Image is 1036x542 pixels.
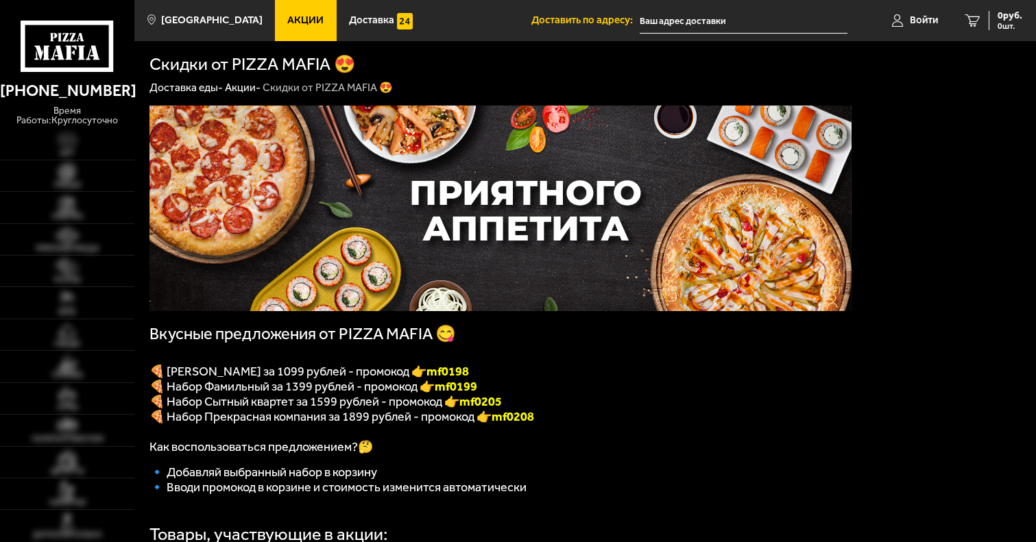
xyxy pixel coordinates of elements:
span: Доставить по адресу: [531,15,640,25]
h1: Скидки от PIZZA MAFIA 😍 [149,56,355,73]
span: 0 руб. [998,11,1022,21]
span: 🍕 [PERSON_NAME] за 1099 рублей - промокод 👉 [149,364,469,379]
span: Войти [910,15,938,25]
span: Акции [287,15,324,25]
span: 🍕 Набор Сытный квартет за 1599 рублей - промокод 👉 [149,394,502,409]
img: 15daf4d41897b9f0e9f617042186c801.svg [397,13,413,29]
div: Скидки от PIZZA MAFIA 😍 [263,81,393,95]
span: Вкусные предложения от PIZZA MAFIA 😋 [149,324,456,343]
input: Ваш адрес доставки [640,8,847,34]
span: Как воспользоваться предложением?🤔 [149,439,373,454]
b: mf0205 [459,394,502,409]
span: Доставка [349,15,394,25]
img: 1024x1024 [149,106,852,311]
span: mf0208 [492,409,534,424]
span: 0 шт. [998,22,1022,30]
span: [GEOGRAPHIC_DATA] [161,15,263,25]
span: 🔹 Добавляй выбранный набор в корзину [149,465,377,480]
a: Доставка еды- [149,81,223,94]
span: 🔹 Вводи промокод в корзине и стоимость изменится автоматически [149,480,527,495]
font: mf0198 [426,364,469,379]
span: 🍕 Набор Фамильный за 1399 рублей - промокод 👉 [149,379,477,394]
b: mf0199 [435,379,477,394]
a: Акции- [225,81,261,94]
span: 🍕 Набор Прекрасная компания за 1899 рублей - промокод 👉 [149,409,492,424]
